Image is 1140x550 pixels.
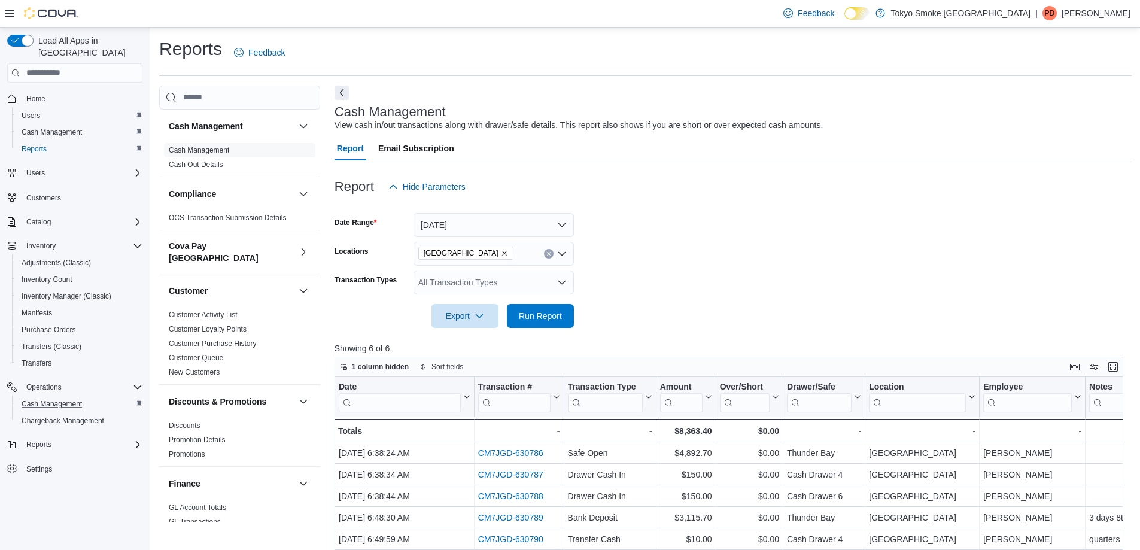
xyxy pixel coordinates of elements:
span: Purchase Orders [22,325,76,335]
span: Home [22,91,142,106]
div: $0.00 [719,467,779,482]
a: Cash Out Details [169,160,223,169]
span: Manifests [22,308,52,318]
button: Manifests [12,305,147,321]
div: Totals [338,424,470,438]
div: Amount [659,382,702,393]
span: Catalog [22,215,142,229]
p: Tokyo Smoke [GEOGRAPHIC_DATA] [891,6,1031,20]
span: Reports [22,437,142,452]
label: Transaction Types [335,275,397,285]
button: Run Report [507,304,574,328]
div: Customer [159,308,320,384]
button: Inventory [22,239,60,253]
div: $150.00 [659,467,712,482]
div: $10.00 [659,532,712,546]
button: 1 column hidden [335,360,414,374]
div: Drawer/Safe [787,382,852,393]
span: Operations [22,380,142,394]
span: Inventory Manager (Classic) [17,289,142,303]
div: [GEOGRAPHIC_DATA] [869,467,975,482]
button: Location [869,382,975,412]
span: Transfers [22,358,51,368]
span: Discounts [169,421,200,430]
div: [PERSON_NAME] [983,489,1081,503]
span: Customers [22,190,142,205]
button: Users [12,107,147,124]
button: Inventory [2,238,147,254]
button: Transfers (Classic) [12,338,147,355]
span: Promotions [169,449,205,459]
h3: Compliance [169,188,216,200]
div: Thunder Bay [787,511,861,525]
span: Adjustments (Classic) [22,258,91,268]
div: Cash Drawer 4 [787,467,861,482]
label: Locations [335,247,369,256]
a: Manifests [17,306,57,320]
div: - [478,424,560,438]
h3: Cova Pay [GEOGRAPHIC_DATA] [169,240,294,264]
a: Settings [22,462,57,476]
button: Hide Parameters [384,175,470,199]
span: Adjustments (Classic) [17,256,142,270]
div: Safe Open [567,446,652,460]
span: Promotion Details [169,435,226,445]
button: Operations [2,379,147,396]
h3: Cash Management [169,120,243,132]
span: Feedback [798,7,834,19]
div: View cash in/out transactions along with drawer/safe details. This report also shows if you are s... [335,119,823,132]
button: Next [335,86,349,100]
span: Customer Loyalty Points [169,324,247,334]
div: [DATE] 6:48:30 AM [339,511,470,525]
p: | [1035,6,1038,20]
span: Reports [22,144,47,154]
button: Display options [1087,360,1101,374]
span: Customer Queue [169,353,223,363]
div: Amount [659,382,702,412]
button: Enter fullscreen [1106,360,1120,374]
button: Compliance [296,187,311,201]
h3: Customer [169,285,208,297]
button: Keyboard shortcuts [1068,360,1082,374]
div: $0.00 [719,532,779,546]
button: Finance [169,478,294,490]
button: Adjustments (Classic) [12,254,147,271]
div: Discounts & Promotions [159,418,320,466]
span: Chargeback Management [17,414,142,428]
a: GL Account Totals [169,503,226,512]
a: CM7JGD-630788 [478,491,543,501]
a: Cash Management [169,146,229,154]
span: Load All Apps in [GEOGRAPHIC_DATA] [34,35,142,59]
h3: Cash Management [335,105,446,119]
span: New Customers [169,367,220,377]
div: Date [339,382,461,412]
a: CM7JGD-630787 [478,470,543,479]
a: Cash Management [17,397,87,411]
a: Feedback [229,41,290,65]
div: Transaction # URL [478,382,551,412]
button: [DATE] [414,213,574,237]
span: GL Transactions [169,517,221,527]
span: Cash Management [22,399,82,409]
div: Peter Doerpinghaus [1042,6,1057,20]
div: [GEOGRAPHIC_DATA] [869,489,975,503]
span: Reports [26,440,51,449]
div: - [983,424,1081,438]
button: Reports [12,141,147,157]
div: Compliance [159,211,320,230]
a: GL Transactions [169,518,221,526]
button: Users [22,166,50,180]
a: Promotion Details [169,436,226,444]
button: Chargeback Management [12,412,147,429]
button: Clear input [544,249,554,259]
a: CM7JGD-630786 [478,448,543,458]
a: Users [17,108,45,123]
button: Cash Management [169,120,294,132]
a: CM7JGD-630789 [478,513,543,522]
button: Cash Management [12,396,147,412]
span: Operations [26,382,62,392]
button: Reports [22,437,56,452]
span: Users [22,111,40,120]
button: Open list of options [557,249,567,259]
a: OCS Transaction Submission Details [169,214,287,222]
